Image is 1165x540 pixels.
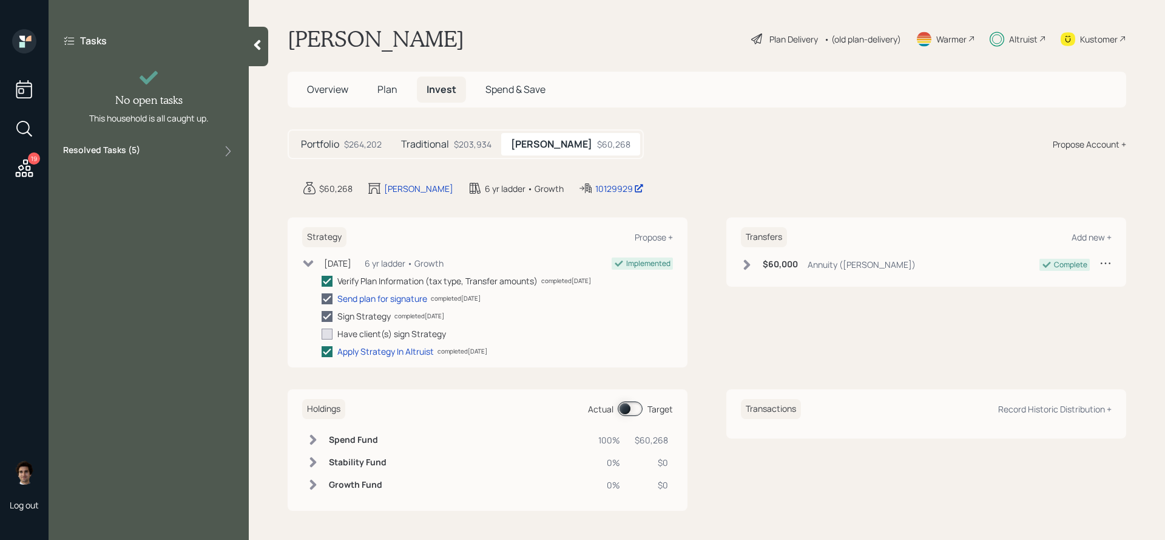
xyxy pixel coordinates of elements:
[329,480,387,490] h6: Growth Fund
[344,138,382,151] div: $264,202
[337,310,391,323] div: Sign Strategy
[824,33,901,46] div: • (old plan-delivery)
[998,403,1112,415] div: Record Historic Distribution +
[595,182,644,195] div: 10129929
[427,83,456,96] span: Invest
[437,347,487,356] div: completed [DATE]
[769,33,818,46] div: Plan Delivery
[511,138,592,150] h5: [PERSON_NAME]
[337,345,434,358] div: Apply Strategy In Altruist
[319,182,353,195] div: $60,268
[626,258,670,269] div: Implemented
[337,292,427,305] div: Send plan for signature
[598,456,620,469] div: 0%
[763,259,798,270] h6: $60,000
[10,499,39,511] div: Log out
[89,112,209,125] div: This household is all caught up.
[12,460,36,485] img: harrison-schaefer-headshot-2.png
[365,257,444,270] div: 6 yr ladder • Growth
[302,399,345,419] h6: Holdings
[485,182,564,195] div: 6 yr ladder • Growth
[588,403,613,415] div: Actual
[485,83,545,96] span: Spend & Save
[598,479,620,491] div: 0%
[302,227,346,247] h6: Strategy
[329,435,387,445] h6: Spend Fund
[598,434,620,446] div: 100%
[1053,138,1126,151] div: Propose Account +
[337,275,538,287] div: Verify Plan Information (tax type, Transfer amounts)
[647,403,673,415] div: Target
[635,434,668,446] div: $60,268
[324,257,351,270] div: [DATE]
[741,399,801,419] h6: Transactions
[1080,33,1118,46] div: Kustomer
[301,138,339,150] h5: Portfolio
[115,94,183,107] h4: No open tasks
[28,152,40,165] div: 19
[288,26,464,52] h1: [PERSON_NAME]
[454,138,491,151] div: $203,934
[541,276,591,285] div: completed [DATE]
[1072,231,1112,243] div: Add new +
[597,138,630,151] div: $60,268
[936,33,967,46] div: Warmer
[384,182,453,195] div: [PERSON_NAME]
[401,138,449,150] h5: Traditional
[635,479,668,491] div: $0
[635,456,668,469] div: $0
[808,258,916,271] div: Annuity ([PERSON_NAME])
[394,312,444,321] div: completed [DATE]
[63,144,140,159] label: Resolved Tasks ( 5 )
[329,457,387,468] h6: Stability Fund
[1009,33,1038,46] div: Altruist
[337,327,446,340] div: Have client(s) sign Strategy
[741,227,787,247] h6: Transfers
[307,83,348,96] span: Overview
[635,231,673,243] div: Propose +
[1054,259,1087,270] div: Complete
[80,34,107,47] label: Tasks
[377,83,397,96] span: Plan
[431,294,481,303] div: completed [DATE]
